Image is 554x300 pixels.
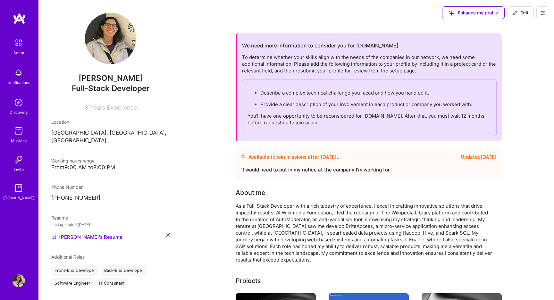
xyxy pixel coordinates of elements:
div: “ I would need to put in my notice at the company I'm working for. ” [241,166,497,174]
i: icon SuggestedTeams [449,11,454,16]
span: Resume [51,215,68,221]
span: [PERSON_NAME] [51,73,170,83]
div: Software Engineer [51,278,93,288]
i: icon Close [166,233,170,237]
div: Updated [DATE] [461,153,497,161]
div: Missions [11,137,27,144]
p: [PHONE_NUMBER] [51,194,170,202]
span: Phone Number [51,184,83,190]
div: Notifications [7,79,30,86]
p: [GEOGRAPHIC_DATA], [GEOGRAPHIC_DATA], [GEOGRAPHIC_DATA] [51,129,170,145]
span: Years Experience [90,104,137,111]
span: Working hours range [51,158,95,163]
p: Describe a complex technical challenge you faced and how you handled it. [260,89,491,96]
div: IT Consultant [96,278,128,288]
img: Resume [51,234,56,239]
div: Back-End Developer [101,265,147,276]
img: bell [12,66,25,79]
span: Enhance my profile [449,10,498,16]
img: logo [13,13,26,24]
img: setup [12,36,25,49]
div: Location [51,119,170,125]
button: Edit [507,6,534,19]
div: Discovery [10,109,28,116]
button: Enhance my profile [442,6,505,19]
img: discovery [12,96,25,109]
p: You’ll have one opportunity to be reconsidered for [DOMAIN_NAME]. After that, you must wait 12 mo... [248,113,491,126]
div: Front-End Developer [51,265,98,276]
span: Additional Roles [51,254,85,260]
div: Last uploaded: [DATE] [51,221,170,228]
div: From 9:00 AM to 8:00 PM [51,164,170,171]
img: User Avatar [12,274,25,287]
img: User Avatar [85,13,136,64]
a: [PERSON_NAME]'s Resume [51,233,122,241]
div: Setup [13,49,24,56]
span: 8 [85,104,88,111]
div: About me [236,188,265,197]
h2: We need more information to consider you for [DOMAIN_NAME] [242,43,399,49]
img: Invite [12,153,25,166]
img: Availability [241,154,246,159]
div: Available to join missions after [DATE] . . [248,153,339,161]
div: As a Full-Stack Developer with a rich tapestry of experience, I excel in crafting innovative solu... [236,203,492,263]
img: guide book [12,182,25,195]
div: [DOMAIN_NAME] [3,195,34,201]
div: Invite [14,166,24,173]
a: User Avatar [11,274,27,287]
img: teamwork [12,125,25,137]
div: Projects [236,276,261,286]
p: Provide a clear description of your involvement in each product or company you worked with. [260,101,491,108]
span: Full-Stack Developer [72,84,150,93]
div: To determine whether your skills align with the needs of the companies in our network, we need so... [242,54,497,136]
span: Edit [513,10,528,16]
